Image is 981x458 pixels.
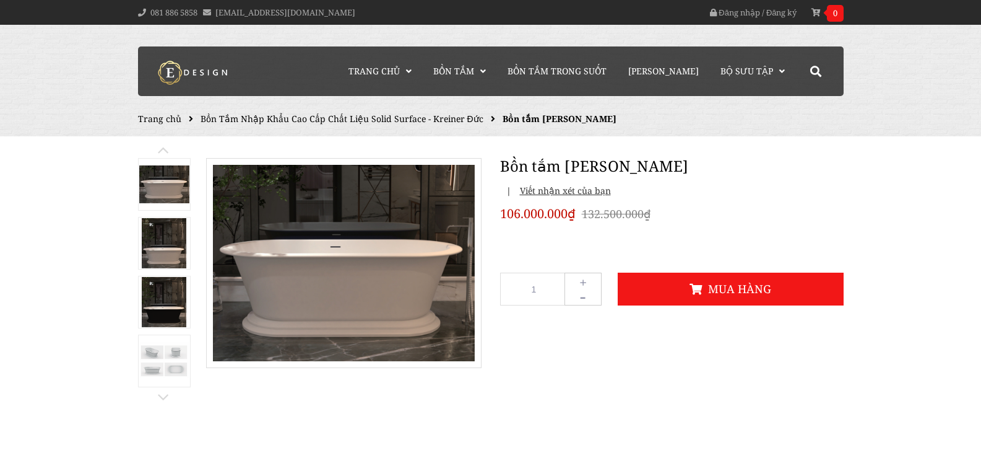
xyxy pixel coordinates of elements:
a: Bồn Tắm Nhập Khẩu Cao Cấp Chất Liệu Solid Surface - Kreiner Đức [201,113,483,125]
button: + [564,273,602,291]
button: - [564,288,602,306]
a: 081 886 5858 [150,7,197,18]
button: Mua hàng [618,273,844,306]
span: Bồn Tắm Trong Suốt [508,65,607,77]
span: Bồn Tắm [433,65,474,77]
span: 106.000.000₫ [500,205,576,223]
a: Bồn Tắm Trong Suốt [498,46,616,96]
span: Trang chủ [348,65,400,77]
span: 0 [827,5,844,22]
img: Bồn tắm Teramo Kreiner [142,277,186,327]
a: Bồn Tắm [424,46,495,96]
a: Bộ Sưu Tập [711,46,794,96]
span: / [762,7,764,18]
span: | [506,185,511,196]
a: [EMAIL_ADDRESS][DOMAIN_NAME] [215,7,355,18]
img: Bồn tắm Teramo Kreiner [139,165,189,203]
span: Bồn tắm [PERSON_NAME] [503,113,616,125]
img: logo Kreiner Germany - Edesign Interior [147,60,240,85]
img: Bồn tắm Teramo Kreiner [142,218,186,268]
span: [PERSON_NAME] [628,65,699,77]
span: Viết nhận xét của bạn [514,185,611,196]
a: [PERSON_NAME] [619,46,708,96]
span: Bộ Sưu Tập [720,65,773,77]
h1: Bồn tắm [PERSON_NAME] [500,155,844,177]
img: Bồn tắm Teramo Kreiner [139,342,189,380]
del: 132.500.000₫ [582,206,650,221]
a: Trang chủ [138,113,181,125]
a: Trang chủ [339,46,421,96]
